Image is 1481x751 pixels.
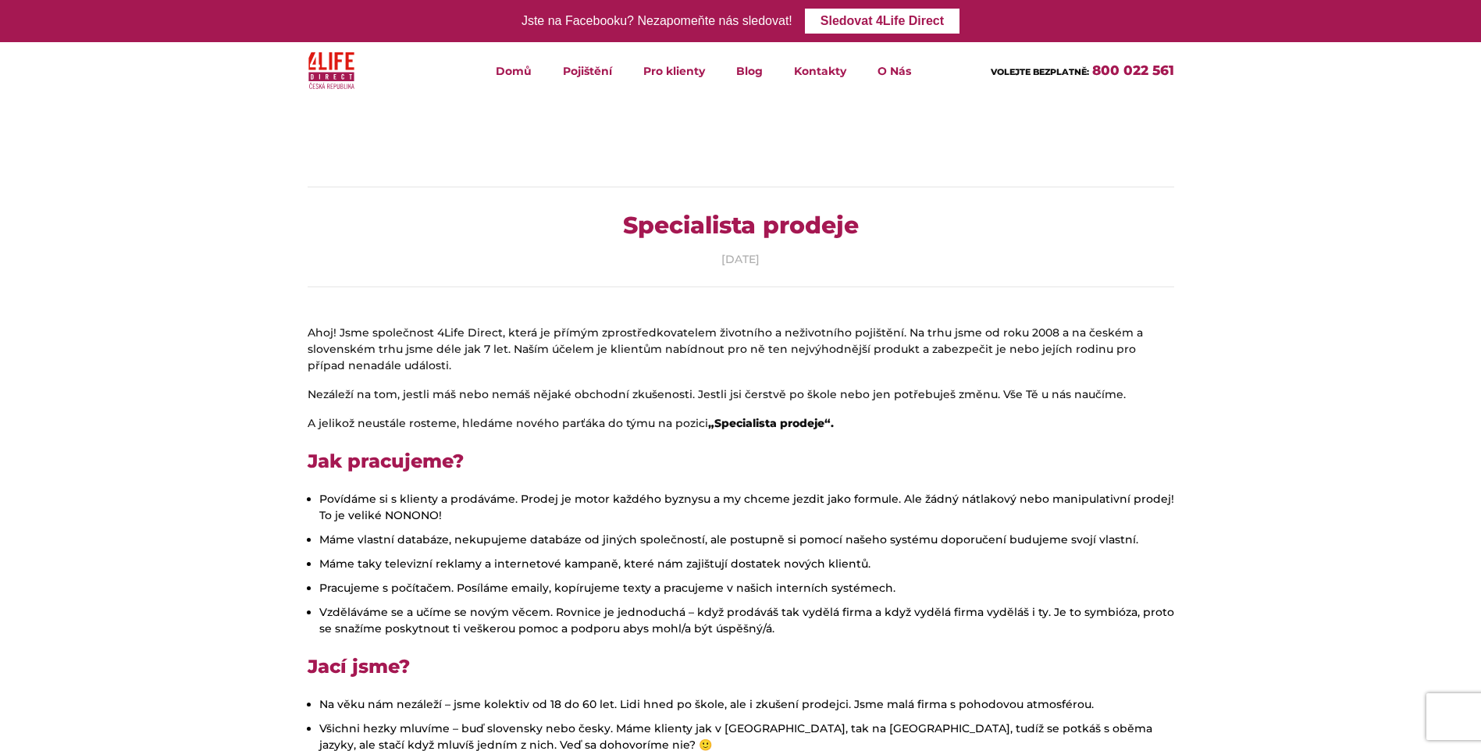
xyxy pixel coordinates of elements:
[308,325,1174,374] p: Ahoj! Jsme společnost 4Life Direct, která je přímým zprostředkovatelem životního a neživotního po...
[319,604,1174,637] li: Vzděláváme se a učíme se novým věcem. Rovnice je jednoduchá – když prodáváš tak vydělá firma a kd...
[991,66,1089,77] span: VOLEJTE BEZPLATNĚ:
[1092,62,1174,78] a: 800 022 561
[721,42,778,99] a: Blog
[308,48,355,93] img: 4Life Direct Česká republika logo
[308,251,1174,268] div: [DATE]
[480,42,547,99] a: Domů
[319,580,1174,596] li: Pracujeme s počítačem. Posíláme emaily, kopírujeme texty a pracujeme v našich interních systémech.
[319,491,1174,524] li: Povídáme si s klienty a prodáváme. Prodej je motor každého byznysu a my chceme jezdit jako formul...
[308,415,1174,432] p: A jelikož neustále rosteme, hledáme nového parťáka do týmu na pozici
[319,696,1174,713] li: Na věku nám nezáleží – jsme kolektiv od 18 do 60 let. Lidi hned po škole, ale i zkušení prodejci....
[708,416,834,430] strong: „Specialista prodeje“.
[308,655,410,678] strong: Jací jsme?
[308,386,1174,403] p: Nezáleží na tom, jestli máš nebo nemáš nějaké obchodní zkušenosti. Jestli jsi čerstvě po škole ne...
[308,206,1174,245] h1: Specialista prodeje
[778,42,862,99] a: Kontakty
[522,10,792,33] div: Jste na Facebooku? Nezapomeňte nás sledovat!
[805,9,959,34] a: Sledovat 4Life Direct
[319,556,1174,572] li: Máme taky televizní reklamy a internetové kampaně, které nám zajištují dostatek nových klientů.
[319,532,1174,548] li: Máme vlastní databáze, nekupujeme databáze od jiných společností, ale postupně si pomocí našeho s...
[308,450,464,472] strong: Jak pracujeme?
